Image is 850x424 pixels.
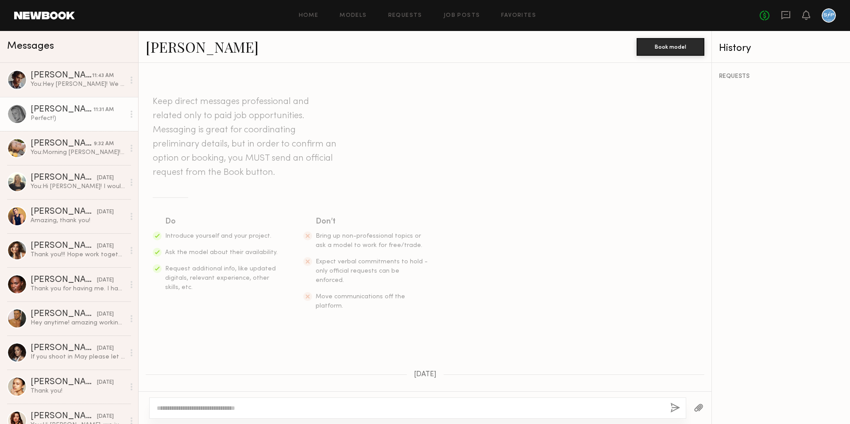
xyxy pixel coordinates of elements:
a: [PERSON_NAME] [146,37,259,56]
div: [PERSON_NAME] [31,139,94,148]
div: 9:32 AM [94,140,114,148]
button: Book model [637,38,704,56]
a: Job Posts [444,13,480,19]
div: 11:43 AM [92,72,114,80]
div: [DATE] [97,276,114,285]
div: [PERSON_NAME] [31,242,97,251]
div: You: Hi [PERSON_NAME]! I would like to book you for your full day rate of $1020 to shoot on [DATE... [31,182,125,191]
div: [PERSON_NAME] [31,310,97,319]
div: [DATE] [97,310,114,319]
span: Request additional info, like updated digitals, relevant experience, other skills, etc. [165,266,276,290]
div: [PERSON_NAME] [31,71,92,80]
div: Do [165,216,278,228]
div: REQUESTS [719,73,843,80]
span: Introduce yourself and your project. [165,233,271,239]
div: Thank you for having me. I had a great time! [31,285,125,293]
div: [PERSON_NAME] [31,378,97,387]
span: Move communications off the platform. [316,294,405,309]
a: Book model [637,42,704,50]
span: Messages [7,41,54,51]
span: Ask the model about their availability. [165,250,278,255]
div: Perfect!) [31,114,125,123]
div: Thank you! [31,387,125,395]
div: Thank you!!! Hope work together again 💘 [31,251,125,259]
a: Favorites [501,13,536,19]
a: Home [299,13,319,19]
a: Requests [388,13,422,19]
div: [PERSON_NAME] [31,344,97,353]
div: [PERSON_NAME] [31,105,93,114]
div: Amazing, thank you! [31,216,125,225]
div: [DATE] [97,344,114,353]
div: [PERSON_NAME] [31,276,97,285]
div: You: Morning [PERSON_NAME]! Hope you had a nice weekend! For the shoot, we are looking to book yo... [31,148,125,157]
div: If you shoot in May please let me know I’ll be in La and available [31,353,125,361]
span: [DATE] [414,371,437,378]
div: History [719,43,843,54]
div: Don’t [316,216,429,228]
div: [DATE] [97,242,114,251]
div: [PERSON_NAME] [31,173,97,182]
div: [DATE] [97,378,114,387]
span: Bring up non-professional topics or ask a model to work for free/trade. [316,233,422,248]
div: [PERSON_NAME] [31,412,97,421]
header: Keep direct messages professional and related only to paid job opportunities. Messaging is great ... [153,95,339,180]
div: [DATE] [97,208,114,216]
div: [DATE] [97,174,114,182]
div: [PERSON_NAME] [31,208,97,216]
div: 11:31 AM [93,106,114,114]
div: [DATE] [97,412,114,421]
span: Expect verbal commitments to hold - only official requests can be enforced. [316,259,428,283]
div: Hey anytime! amazing working with you too [PERSON_NAME]! Amazing crew and I had a great time. [31,319,125,327]
div: You: Hey [PERSON_NAME]! We are going to have another model on this shoot, and we will need both t... [31,80,125,89]
a: Models [340,13,367,19]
